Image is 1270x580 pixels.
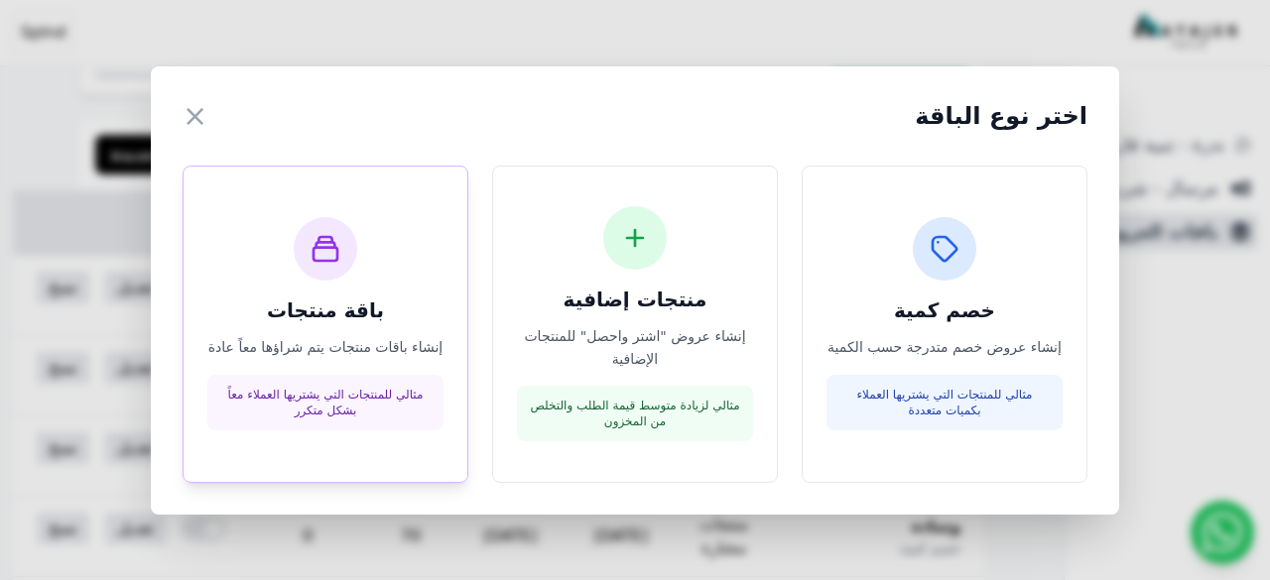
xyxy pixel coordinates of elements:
[915,100,1087,132] h2: اختر نوع الباقة
[826,296,1063,324] h3: خصم كمية
[207,336,444,359] p: إنشاء باقات منتجات يتم شراؤها معاً عادة
[517,325,753,371] p: إنشاء عروض "اشتر واحصل" للمنتجات الإضافية
[826,336,1063,359] p: إنشاء عروض خصم متدرجة حسب الكمية
[838,387,1051,418] p: مثالي للمنتجات التي يشتريها العملاء بكميات متعددة
[517,286,753,313] h3: منتجات إضافية
[219,387,432,418] p: مثالي للمنتجات التي يشتريها العملاء معاً بشكل متكرر
[207,296,444,324] h3: باقة منتجات
[529,398,741,429] p: مثالي لزيادة متوسط قيمة الطلب والتخلص من المخزون
[183,98,207,134] button: ×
